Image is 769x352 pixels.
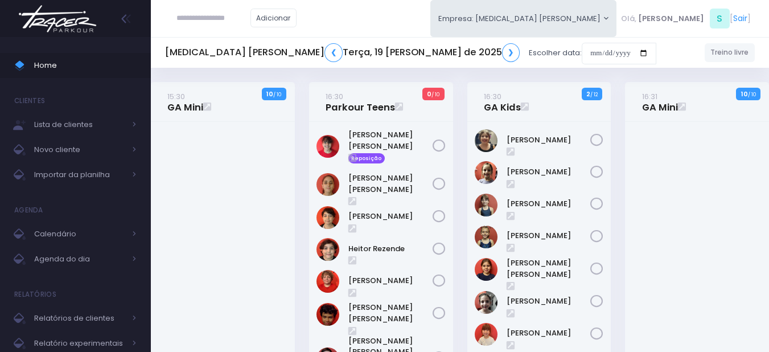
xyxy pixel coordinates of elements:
a: [PERSON_NAME] [PERSON_NAME] [348,173,433,195]
a: ❮ [324,43,343,62]
small: 16:31 [642,91,657,102]
img: Lara Prado Pfefer [475,161,497,184]
a: [PERSON_NAME] [507,166,591,178]
img: Letícia Lemos de Alencar [475,194,497,216]
h4: Relatórios [14,283,56,306]
a: [PERSON_NAME] [507,134,591,146]
img: Mariana Namie Takatsuki Momesso [475,323,497,346]
a: [PERSON_NAME] [507,296,591,307]
small: 15:30 [167,91,185,102]
a: [PERSON_NAME] [348,211,433,222]
a: [PERSON_NAME] [PERSON_NAME] [348,302,433,324]
div: [ ] [616,6,755,31]
h4: Agenda [14,199,43,222]
span: Novo cliente [34,142,125,157]
h5: [MEDICAL_DATA] [PERSON_NAME] Terça, 19 [PERSON_NAME] de 2025 [165,43,520,62]
span: Lista de clientes [34,117,125,132]
strong: 2 [586,89,590,99]
a: 15:30GA Mini [167,91,203,113]
a: [PERSON_NAME] [PERSON_NAME] [348,129,433,152]
small: / 10 [273,91,281,98]
a: Heitor Rezende [348,243,433,255]
strong: 10 [741,89,748,99]
a: Adicionar [250,9,297,27]
img: Anna Júlia Roque Silva [316,173,339,196]
img: Mariana Garzuzi Palma [475,291,497,314]
img: Anna Helena Roque Silva [316,135,339,158]
img: Manuela Andrade Bertolla [475,226,497,248]
div: Escolher data: [165,40,656,66]
img: Henrique Affonso [316,270,339,293]
small: / 10 [431,91,439,98]
a: Treino livre [705,43,755,62]
a: Sair [733,13,747,24]
span: Olá, [621,13,636,24]
span: Relatórios de clientes [34,311,125,326]
a: 16:31GA Mini [642,91,678,113]
h4: Clientes [14,89,45,112]
strong: 0 [427,89,431,99]
img: Heloisa Frederico Mota [475,129,497,152]
span: Importar da planilha [34,167,125,182]
small: 16:30 [326,91,343,102]
img: João Pedro Oliveira de Meneses [316,303,339,326]
span: Reposição [348,153,385,163]
a: 16:30GA Kids [484,91,521,113]
span: Relatório experimentais [34,336,125,351]
a: ❯ [502,43,520,62]
strong: 10 [266,89,273,99]
span: Calendário [34,227,125,242]
img: Maria Catarina Alcântara Santana [475,258,497,281]
small: 16:30 [484,91,501,102]
span: Agenda do dia [34,252,125,267]
a: [PERSON_NAME] [507,198,591,210]
small: / 12 [590,91,598,98]
a: [PERSON_NAME] [348,275,433,286]
span: S [710,9,730,28]
span: [PERSON_NAME] [638,13,704,24]
span: Home [34,58,137,73]
img: Heitor Rezende Chemin [316,238,339,261]
a: [PERSON_NAME] [PERSON_NAME] [507,257,591,280]
a: [PERSON_NAME] [507,230,591,242]
a: [PERSON_NAME] [507,328,591,339]
img: Arthur Rezende Chemin [316,206,339,229]
a: 16:30Parkour Teens [326,91,395,113]
small: / 10 [748,91,756,98]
